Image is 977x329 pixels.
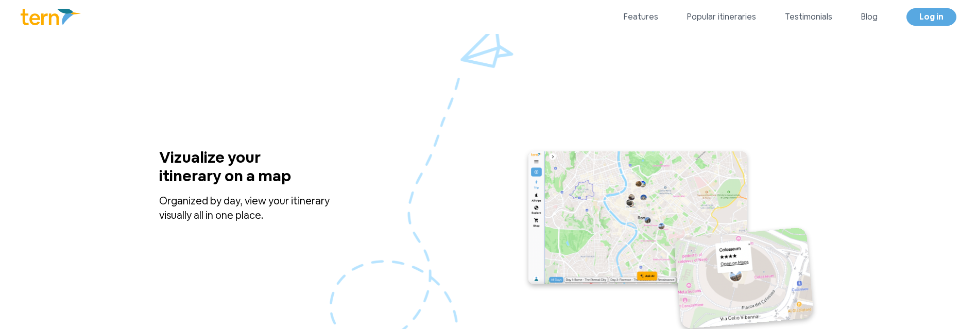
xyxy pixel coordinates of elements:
[624,11,658,23] a: Features
[861,11,878,23] a: Blog
[159,194,357,222] p: Organized by day, view your itinerary visually all in one place.
[785,11,832,23] a: Testimonials
[687,11,756,23] a: Popular itineraries
[919,11,944,22] span: Log in
[159,148,324,194] p: Vizualize your itinerary on a map
[906,8,956,26] a: Log in
[21,9,81,25] img: Logo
